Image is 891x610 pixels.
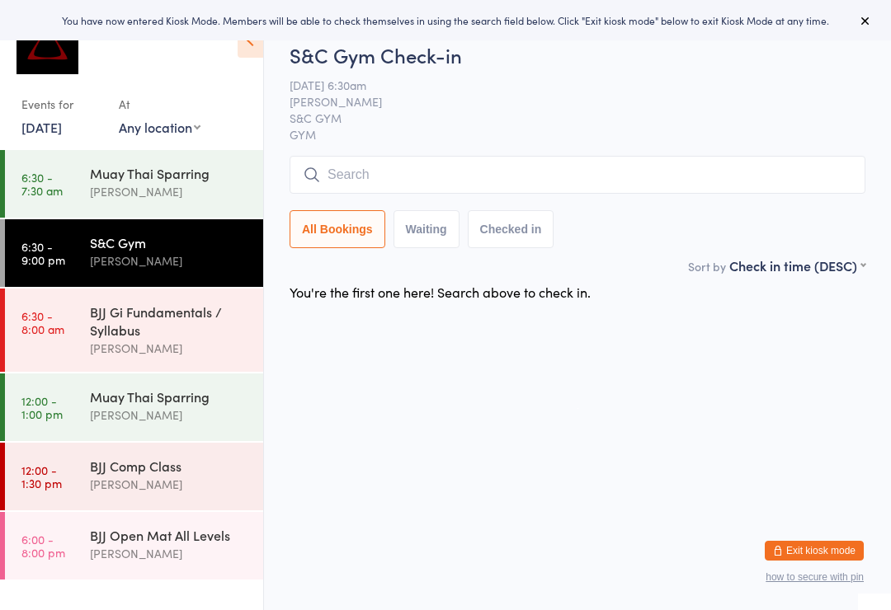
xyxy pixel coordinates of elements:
[90,164,249,182] div: Muay Thai Sparring
[90,303,249,339] div: BJJ Gi Fundamentals / Syllabus
[90,406,249,425] div: [PERSON_NAME]
[688,258,726,274] label: Sort by
[290,93,840,110] span: [PERSON_NAME]
[21,240,65,266] time: 6:30 - 9:00 pm
[90,457,249,475] div: BJJ Comp Class
[90,387,249,406] div: Muay Thai Sparring
[119,118,200,136] div: Any location
[468,210,554,248] button: Checked in
[26,13,865,27] div: You have now entered Kiosk Mode. Members will be able to check themselves in using the search fie...
[394,210,460,248] button: Waiting
[290,77,840,93] span: [DATE] 6:30am
[765,541,864,561] button: Exit kiosk mode
[90,251,249,270] div: [PERSON_NAME]
[290,126,865,143] span: GYM
[16,12,78,74] img: Dominance MMA Abbotsford
[290,156,865,194] input: Search
[21,118,62,136] a: [DATE]
[90,526,249,544] div: BJJ Open Mat All Levels
[90,475,249,494] div: [PERSON_NAME]
[290,41,865,68] h2: S&C Gym Check-in
[21,171,63,197] time: 6:30 - 7:30 am
[21,91,102,118] div: Events for
[21,394,63,420] time: 12:00 - 1:00 pm
[290,210,385,248] button: All Bookings
[5,289,263,372] a: 6:30 -8:00 amBJJ Gi Fundamentals / Syllabus[PERSON_NAME]
[5,512,263,579] a: 6:00 -8:00 pmBJJ Open Mat All Levels[PERSON_NAME]
[90,182,249,201] div: [PERSON_NAME]
[5,150,263,218] a: 6:30 -7:30 amMuay Thai Sparring[PERSON_NAME]
[766,571,864,583] button: how to secure with pin
[21,533,65,559] time: 6:00 - 8:00 pm
[21,309,64,335] time: 6:30 - 8:00 am
[90,544,249,563] div: [PERSON_NAME]
[5,373,263,441] a: 12:00 -1:00 pmMuay Thai Sparring[PERSON_NAME]
[5,443,263,510] a: 12:00 -1:30 pmBJJ Comp Class[PERSON_NAME]
[90,339,249,358] div: [PERSON_NAME]
[90,233,249,251] div: S&C Gym
[5,219,263,287] a: 6:30 -9:00 pmS&C Gym[PERSON_NAME]
[290,283,591,301] div: You're the first one here! Search above to check in.
[290,110,840,126] span: S&C GYM
[119,91,200,118] div: At
[21,463,62,490] time: 12:00 - 1:30 pm
[729,256,865,274] div: Check in time (DESC)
